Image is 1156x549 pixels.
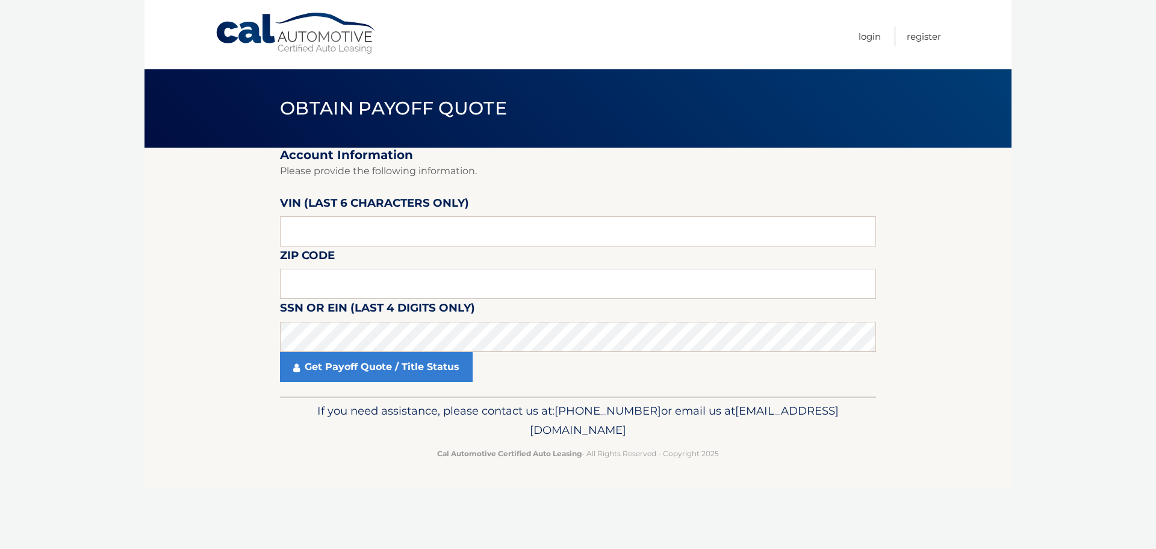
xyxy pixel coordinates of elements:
span: Obtain Payoff Quote [280,97,507,119]
a: Register [907,27,941,46]
p: - All Rights Reserved - Copyright 2025 [288,447,868,460]
a: Get Payoff Quote / Title Status [280,352,473,382]
p: Please provide the following information. [280,163,876,180]
label: SSN or EIN (last 4 digits only) [280,299,475,321]
strong: Cal Automotive Certified Auto Leasing [437,449,582,458]
label: Zip Code [280,246,335,269]
a: Cal Automotive [215,12,378,55]
h2: Account Information [280,148,876,163]
label: VIN (last 6 characters only) [280,194,469,216]
a: Login [859,27,881,46]
p: If you need assistance, please contact us at: or email us at [288,401,868,440]
span: [PHONE_NUMBER] [555,404,661,418]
